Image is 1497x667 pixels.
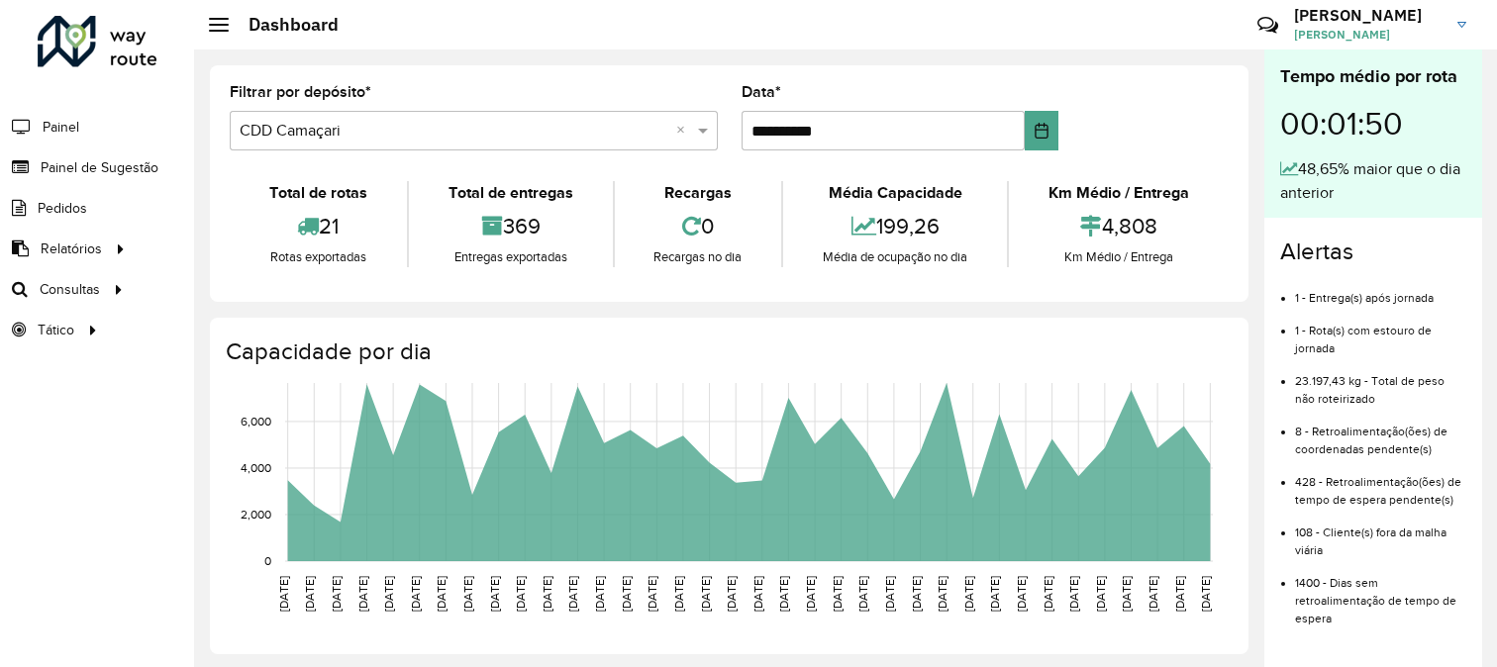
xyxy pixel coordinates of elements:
text: [DATE] [409,576,422,612]
text: [DATE] [1015,576,1028,612]
h4: Alertas [1280,238,1466,266]
text: [DATE] [461,576,474,612]
div: Média Capacidade [788,181,1002,205]
text: [DATE] [646,576,658,612]
div: 199,26 [788,205,1002,247]
div: Total de rotas [235,181,402,205]
label: Filtrar por depósito [230,80,371,104]
text: [DATE] [804,576,817,612]
h2: Dashboard [229,14,339,36]
button: Choose Date [1025,111,1058,150]
text: [DATE] [303,576,316,612]
text: 4,000 [241,461,271,474]
div: 4,808 [1014,205,1224,247]
li: 23.197,43 kg - Total de peso não roteirizado [1295,357,1466,408]
text: [DATE] [910,576,923,612]
text: [DATE] [856,576,869,612]
div: 48,65% maior que o dia anterior [1280,157,1466,205]
text: [DATE] [1199,576,1212,612]
li: 108 - Cliente(s) fora da malha viária [1295,509,1466,559]
text: [DATE] [277,576,290,612]
text: [DATE] [1094,576,1107,612]
text: [DATE] [1067,576,1080,612]
text: [DATE] [435,576,448,612]
div: Km Médio / Entrega [1014,181,1224,205]
div: Km Médio / Entrega [1014,247,1224,267]
div: 21 [235,205,402,247]
span: Tático [38,320,74,340]
text: [DATE] [566,576,579,612]
text: [DATE] [962,576,975,612]
text: 0 [264,554,271,567]
text: [DATE] [699,576,712,612]
text: [DATE] [382,576,395,612]
div: Recargas no dia [620,247,777,267]
text: [DATE] [936,576,948,612]
div: Média de ocupação no dia [788,247,1002,267]
li: 8 - Retroalimentação(ões) de coordenadas pendente(s) [1295,408,1466,458]
a: Contato Rápido [1247,4,1289,47]
text: [DATE] [725,576,738,612]
text: [DATE] [541,576,553,612]
text: [DATE] [1173,576,1186,612]
text: [DATE] [330,576,343,612]
h3: [PERSON_NAME] [1294,6,1443,25]
span: Relatórios [41,238,102,259]
div: 0 [620,205,777,247]
div: Recargas [620,181,777,205]
span: Clear all [676,119,693,143]
div: 00:01:50 [1280,90,1466,157]
text: [DATE] [1042,576,1054,612]
div: 369 [414,205,608,247]
text: 6,000 [241,415,271,428]
span: [PERSON_NAME] [1294,26,1443,44]
text: [DATE] [883,576,896,612]
span: Pedidos [38,198,87,219]
h4: Capacidade por dia [226,337,1229,366]
text: [DATE] [988,576,1001,612]
text: [DATE] [1120,576,1133,612]
li: 1 - Entrega(s) após jornada [1295,274,1466,307]
text: [DATE] [356,576,369,612]
text: [DATE] [751,576,764,612]
label: Data [742,80,781,104]
span: Painel [43,117,79,138]
div: Entregas exportadas [414,247,608,267]
text: 2,000 [241,508,271,521]
div: Total de entregas [414,181,608,205]
text: [DATE] [593,576,606,612]
text: [DATE] [514,576,527,612]
li: 428 - Retroalimentação(ões) de tempo de espera pendente(s) [1295,458,1466,509]
text: [DATE] [831,576,844,612]
div: Tempo médio por rota [1280,63,1466,90]
span: Consultas [40,279,100,300]
text: [DATE] [777,576,790,612]
text: [DATE] [488,576,501,612]
text: [DATE] [672,576,685,612]
text: [DATE] [620,576,633,612]
li: 1 - Rota(s) com estouro de jornada [1295,307,1466,357]
li: 1400 - Dias sem retroalimentação de tempo de espera [1295,559,1466,627]
div: Rotas exportadas [235,247,402,267]
span: Painel de Sugestão [41,157,158,178]
text: [DATE] [1147,576,1159,612]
